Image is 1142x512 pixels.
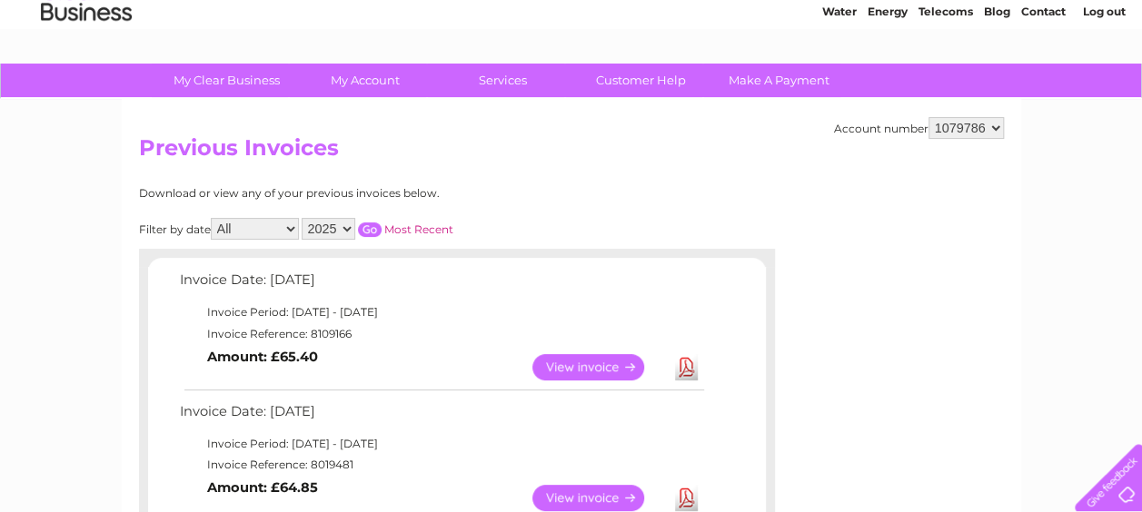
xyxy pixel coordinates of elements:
[675,354,698,380] a: Download
[175,301,707,323] td: Invoice Period: [DATE] - [DATE]
[1021,77,1066,91] a: Contact
[175,433,707,455] td: Invoice Period: [DATE] - [DATE]
[822,77,857,91] a: Water
[675,485,698,511] a: Download
[919,77,973,91] a: Telecoms
[704,64,854,97] a: Make A Payment
[532,354,666,380] a: View
[799,9,925,32] a: 0333 014 3131
[139,135,1004,170] h2: Previous Invoices
[428,64,578,97] a: Services
[290,64,440,97] a: My Account
[175,323,707,345] td: Invoice Reference: 8109166
[566,64,716,97] a: Customer Help
[868,77,908,91] a: Energy
[384,222,453,236] a: Most Recent
[984,77,1010,91] a: Blog
[175,268,707,301] td: Invoice Date: [DATE]
[207,349,318,365] b: Amount: £65.40
[834,117,1004,139] div: Account number
[175,454,707,476] td: Invoice Reference: 8019481
[1082,77,1125,91] a: Log out
[207,479,318,496] b: Amount: £64.85
[532,485,666,511] a: View
[139,218,616,240] div: Filter by date
[143,10,1001,88] div: Clear Business is a trading name of Verastar Limited (registered in [GEOGRAPHIC_DATA] No. 3667643...
[40,47,133,103] img: logo.png
[139,187,616,200] div: Download or view any of your previous invoices below.
[175,399,707,433] td: Invoice Date: [DATE]
[152,64,302,97] a: My Clear Business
